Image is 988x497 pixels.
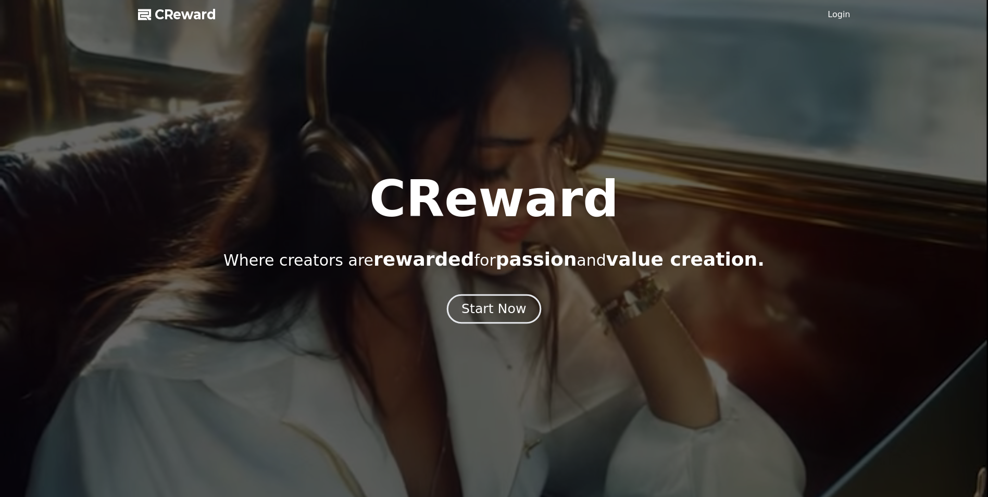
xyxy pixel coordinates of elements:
span: rewarded [373,249,474,270]
a: Login [828,8,850,21]
button: Start Now [447,294,541,324]
h1: CReward [369,174,619,224]
p: Where creators are for and [223,249,765,270]
span: CReward [155,6,216,23]
span: passion [496,249,577,270]
a: CReward [138,6,216,23]
div: Start Now [461,300,526,318]
a: Start Now [449,305,539,315]
span: value creation. [606,249,765,270]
